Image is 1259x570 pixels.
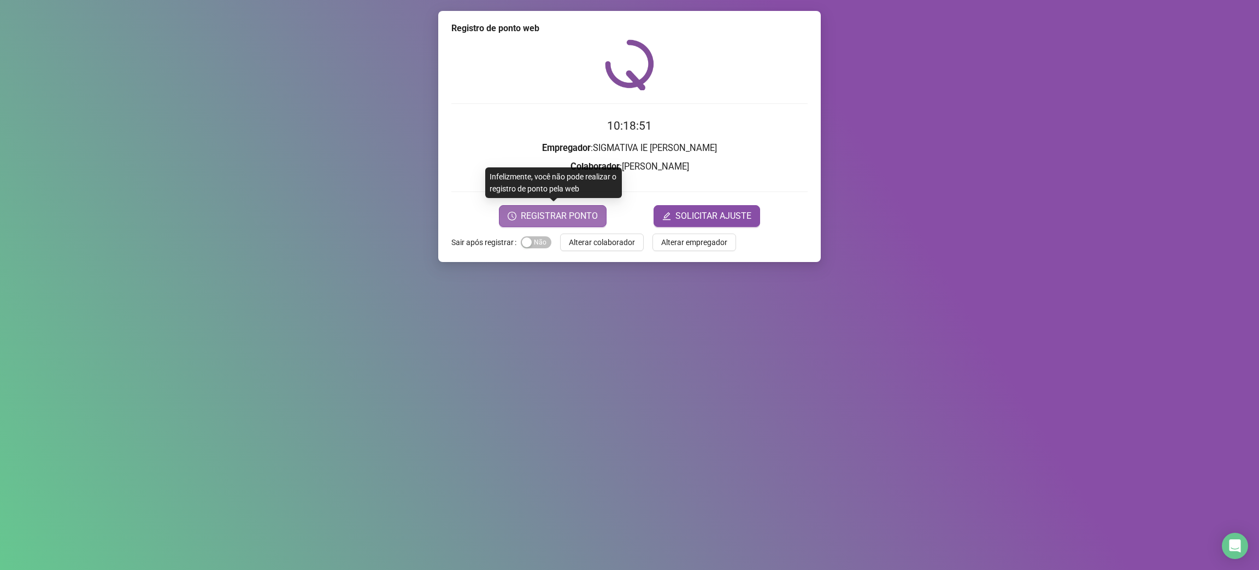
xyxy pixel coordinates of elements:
[654,205,760,227] button: editSOLICITAR AJUSTE
[499,205,607,227] button: REGISTRAR PONTO
[451,141,808,155] h3: : SIGMATIVA IE [PERSON_NAME]
[661,236,727,248] span: Alterar empregador
[508,212,516,220] span: clock-circle
[607,119,652,132] time: 10:18:51
[570,161,620,172] strong: Colaborador
[560,234,644,251] button: Alterar colaborador
[675,210,751,223] span: SOLICITAR AJUSTE
[521,210,598,223] span: REGISTRAR PONTO
[542,143,591,153] strong: Empregador
[451,160,808,174] h3: : [PERSON_NAME]
[1222,533,1248,559] div: Open Intercom Messenger
[569,236,635,248] span: Alterar colaborador
[451,22,808,35] div: Registro de ponto web
[662,212,671,220] span: edit
[451,234,521,251] label: Sair após registrar
[605,39,654,90] img: QRPoint
[485,167,622,198] div: Infelizmente, você não pode realizar o registro de ponto pela web
[652,234,736,251] button: Alterar empregador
